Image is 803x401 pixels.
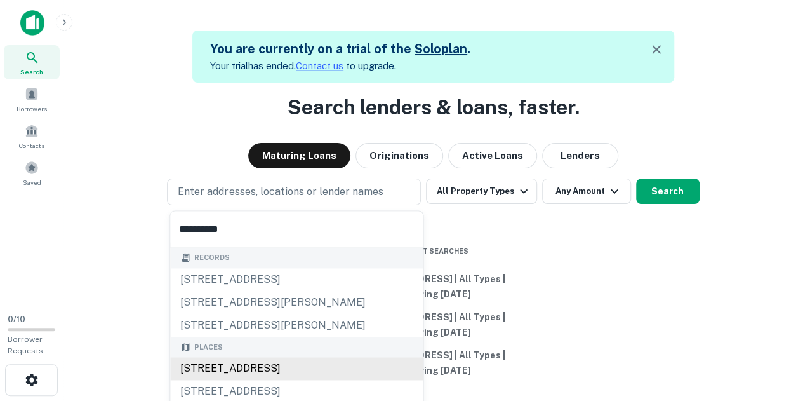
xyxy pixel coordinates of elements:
[426,179,536,204] button: All Property Types
[167,179,421,205] button: Enter addresses, locations or lender names
[210,39,470,58] h5: You are currently on a trial of the .
[8,315,25,324] span: 0 / 10
[194,252,230,263] span: Records
[178,184,383,200] p: Enter addresses, locations or lender names
[8,335,43,355] span: Borrower Requests
[740,299,803,360] iframe: Chat Widget
[338,246,529,257] span: Recent Searches
[296,60,343,71] a: Contact us
[17,104,47,114] span: Borrowers
[4,156,60,190] a: Saved
[355,143,443,168] button: Originations
[23,177,41,187] span: Saved
[415,41,467,57] a: Soloplan
[248,143,350,168] button: Maturing Loans
[338,268,529,306] button: [STREET_ADDRESS] | All Types | Maturing [DATE]
[338,306,529,344] button: [STREET_ADDRESS] | All Types | Maturing [DATE]
[170,314,423,337] div: [STREET_ADDRESS][PERSON_NAME]
[4,45,60,79] a: Search
[170,268,423,291] div: [STREET_ADDRESS]
[194,342,223,353] span: Places
[210,58,470,74] p: Your trial has ended. to upgrade.
[288,92,580,123] h3: Search lenders & loans, faster.
[20,10,44,36] img: capitalize-icon.png
[170,291,423,314] div: [STREET_ADDRESS][PERSON_NAME]
[448,143,537,168] button: Active Loans
[4,119,60,153] a: Contacts
[20,67,43,77] span: Search
[542,143,618,168] button: Lenders
[19,140,44,151] span: Contacts
[4,82,60,116] a: Borrowers
[338,344,529,382] button: [STREET_ADDRESS] | All Types | Maturing [DATE]
[170,357,423,380] div: [STREET_ADDRESS]
[636,179,700,204] button: Search
[542,179,631,204] button: Any Amount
